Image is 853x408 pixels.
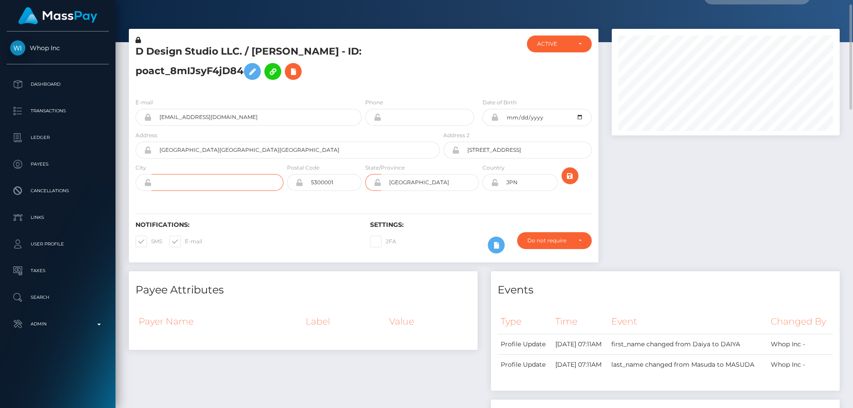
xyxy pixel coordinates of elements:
[527,237,571,244] div: Do not require
[287,164,319,172] label: Postal Code
[517,232,592,249] button: Do not require
[498,282,833,298] h4: Events
[7,153,109,175] a: Payees
[303,309,386,333] th: Label
[7,260,109,282] a: Taxes
[136,164,146,172] label: City
[7,73,109,95] a: Dashboard
[7,127,109,149] a: Ledger
[608,309,768,334] th: Event
[10,291,105,304] p: Search
[7,286,109,309] a: Search
[10,184,105,198] p: Cancellations
[768,334,833,354] td: Whop Inc -
[552,334,608,354] td: [DATE] 07:11AM
[136,45,435,84] h5: D Design Studio LLC. / [PERSON_NAME] - ID: poact_8mIJsyF4jD84
[608,334,768,354] td: first_name changed from Daiya to DAIYA
[136,131,157,139] label: Address
[169,236,202,247] label: E-mail
[10,158,105,171] p: Payees
[136,282,471,298] h4: Payee Attributes
[386,309,471,333] th: Value
[365,99,383,107] label: Phone
[552,309,608,334] th: Time
[10,131,105,144] p: Ledger
[10,264,105,277] p: Taxes
[7,44,109,52] span: Whop Inc
[527,36,592,52] button: ACTIVE
[10,211,105,224] p: Links
[482,99,517,107] label: Date of Birth
[7,313,109,335] a: Admin
[498,334,552,354] td: Profile Update
[10,317,105,331] p: Admin
[365,164,405,172] label: State/Province
[498,354,552,375] td: Profile Update
[136,221,357,229] h6: Notifications:
[136,236,162,247] label: SMS
[7,100,109,122] a: Transactions
[498,309,552,334] th: Type
[537,40,571,48] div: ACTIVE
[768,354,833,375] td: Whop Inc -
[10,104,105,118] p: Transactions
[136,309,303,333] th: Payer Name
[370,236,396,247] label: 2FA
[10,238,105,251] p: User Profile
[552,354,608,375] td: [DATE] 07:11AM
[608,354,768,375] td: last_name changed from Masuda to MASUDA
[10,78,105,91] p: Dashboard
[7,180,109,202] a: Cancellations
[7,233,109,255] a: User Profile
[443,131,470,139] label: Address 2
[768,309,833,334] th: Changed By
[482,164,505,172] label: Country
[7,206,109,229] a: Links
[10,40,25,55] img: Whop Inc
[18,7,97,24] img: MassPay Logo
[370,221,591,229] h6: Settings:
[136,99,153,107] label: E-mail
